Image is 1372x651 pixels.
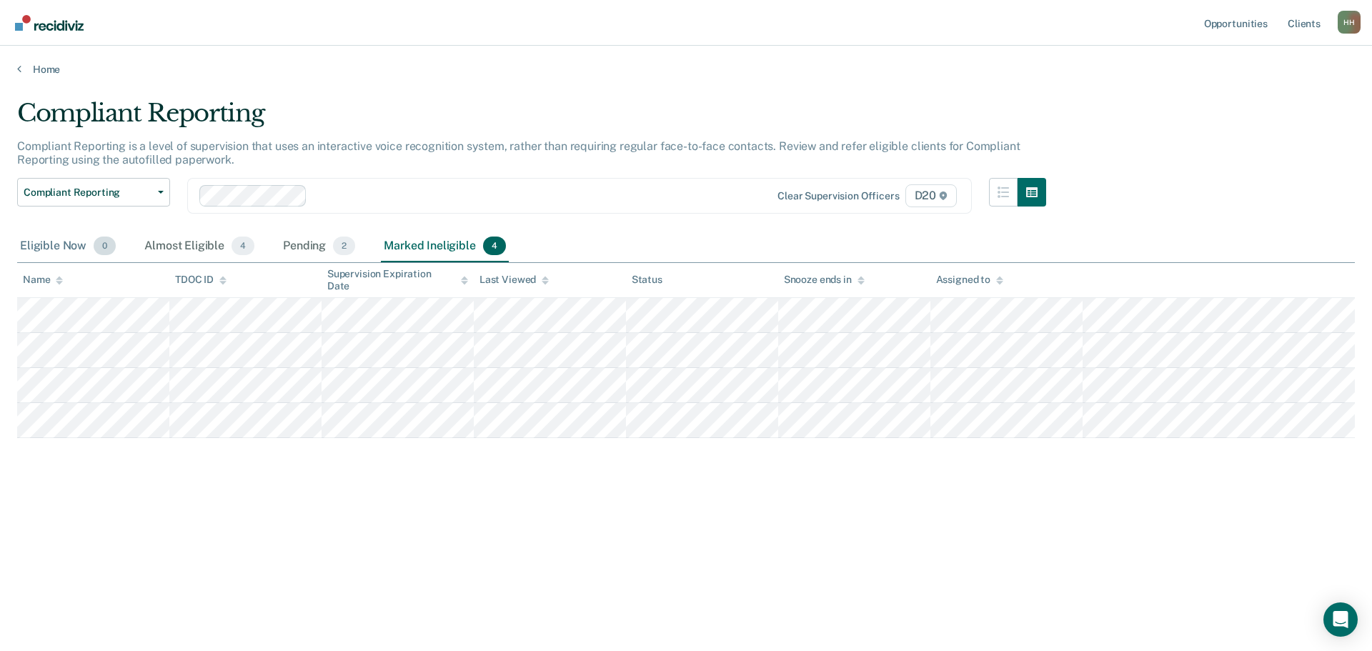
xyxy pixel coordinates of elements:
a: Home [17,63,1355,76]
span: D20 [905,184,957,207]
div: Clear supervision officers [777,190,899,202]
div: Status [632,274,662,286]
span: 2 [333,237,355,255]
div: TDOC ID [175,274,227,286]
div: Name [23,274,63,286]
button: Compliant Reporting [17,178,170,207]
span: 4 [232,237,254,255]
div: H H [1338,11,1361,34]
div: Eligible Now0 [17,231,119,262]
span: 4 [483,237,506,255]
div: Open Intercom Messenger [1323,602,1358,637]
button: Profile dropdown button [1338,11,1361,34]
img: Recidiviz [15,15,84,31]
span: 0 [94,237,116,255]
div: Snooze ends in [784,274,865,286]
div: Pending2 [280,231,358,262]
div: Supervision Expiration Date [327,268,468,292]
div: Almost Eligible4 [141,231,257,262]
div: Last Viewed [479,274,549,286]
div: Assigned to [936,274,1003,286]
div: Compliant Reporting [17,99,1046,139]
p: Compliant Reporting is a level of supervision that uses an interactive voice recognition system, ... [17,139,1020,167]
div: Marked Ineligible4 [381,231,509,262]
span: Compliant Reporting [24,187,152,199]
